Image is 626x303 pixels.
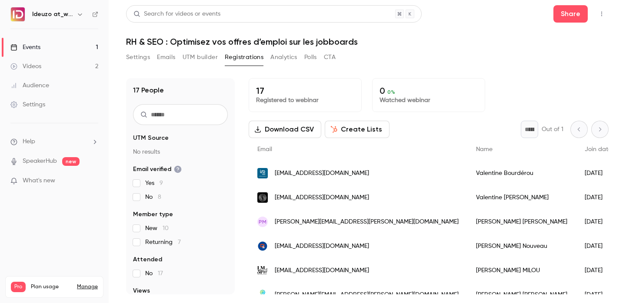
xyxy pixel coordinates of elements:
button: Emails [157,50,175,64]
p: No results [133,148,228,156]
div: [PERSON_NAME] Nouveau [467,234,576,258]
p: Out of 1 [542,125,563,134]
p: Watched webinar [380,96,478,105]
span: No [145,193,161,201]
span: Plan usage [31,283,72,290]
span: 0 % [387,89,395,95]
div: Events [10,43,40,52]
span: [PERSON_NAME][EMAIL_ADDRESS][PERSON_NAME][DOMAIN_NAME] [275,290,459,300]
span: 17 [158,270,163,277]
span: [EMAIL_ADDRESS][DOMAIN_NAME] [275,242,369,251]
img: kaizen-solutions.net [257,290,268,300]
span: 10 [163,225,169,231]
span: [EMAIL_ADDRESS][DOMAIN_NAME] [275,169,369,178]
div: Videos [10,62,41,71]
span: UTM Source [133,134,169,142]
li: help-dropdown-opener [10,137,98,146]
span: [EMAIL_ADDRESS][DOMAIN_NAME] [275,266,369,275]
p: 17 [256,86,354,96]
img: lemoutona5pattes.com [257,265,268,276]
span: [EMAIL_ADDRESS][DOMAIN_NAME] [275,193,369,202]
img: sight.consulting [257,192,268,203]
span: [PERSON_NAME][EMAIL_ADDRESS][PERSON_NAME][DOMAIN_NAME] [275,217,459,227]
button: Create Lists [325,121,390,138]
button: Polls [304,50,317,64]
div: Valentine Bourdérou [467,161,576,185]
span: New [145,224,169,233]
span: Views [133,287,150,295]
div: Search for videos or events [133,10,220,19]
span: Email [257,146,272,152]
span: Join date [585,146,612,152]
span: Help [23,137,35,146]
span: Member type [133,210,173,219]
span: PM [259,218,266,226]
div: Valentine [PERSON_NAME] [467,185,576,210]
p: Registered to webinar [256,96,354,105]
a: Manage [77,283,98,290]
div: [DATE] [576,185,620,210]
span: Attended [133,255,162,264]
a: SpeakerHub [23,157,57,166]
div: [DATE] [576,234,620,258]
span: 9 [160,180,163,186]
p: 0 [380,86,478,96]
span: No [145,269,163,278]
span: new [62,157,80,166]
span: Yes [145,179,163,188]
h1: RH & SEO : Optimisez vos offres d’emploi sur les jobboards [126,36,609,47]
div: [PERSON_NAME] MILOU [467,258,576,283]
span: 7 [178,239,181,245]
h6: Ideuzo at_work [32,10,73,19]
iframe: Noticeable Trigger [88,177,98,185]
span: What's new [23,176,55,185]
span: Email verified [133,165,182,174]
span: 8 [158,194,161,200]
button: Download CSV [249,121,321,138]
div: [DATE] [576,258,620,283]
img: dupessey.com [257,241,268,251]
button: CTA [324,50,336,64]
button: Analytics [270,50,297,64]
span: Returning [145,238,181,247]
img: Ideuzo at_work [11,7,25,21]
button: Share [553,5,588,23]
img: iadinternational.com [257,168,268,178]
div: Audience [10,81,49,90]
button: Settings [126,50,150,64]
span: Pro [11,282,26,292]
div: [PERSON_NAME] [PERSON_NAME] [467,210,576,234]
button: UTM builder [183,50,218,64]
h1: 17 People [133,85,164,96]
button: Registrations [225,50,263,64]
div: [DATE] [576,210,620,234]
span: Name [476,146,493,152]
div: Settings [10,100,45,109]
div: [DATE] [576,161,620,185]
